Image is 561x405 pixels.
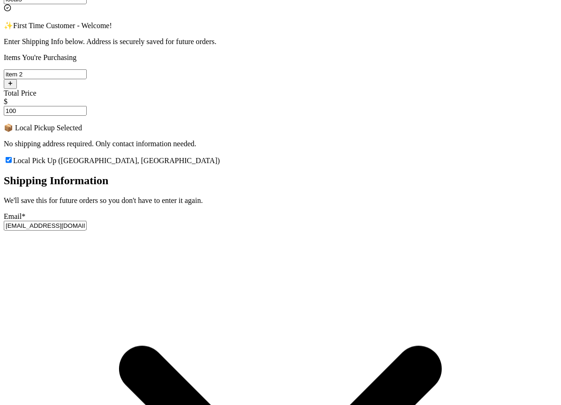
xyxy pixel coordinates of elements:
span: First Time Customer - Welcome! [13,22,112,30]
p: Enter Shipping Info below. Address is securely saved for future orders. [4,37,557,46]
div: $ [4,97,557,106]
p: 📦 Local Pickup Selected [4,123,557,132]
input: Enter Mutually Agreed Payment [4,106,87,116]
h2: Shipping Information [4,174,557,187]
label: Email [4,212,25,220]
p: We'll save this for future orders so you don't have to enter it again. [4,196,557,205]
label: Total Price [4,89,37,97]
input: Email [4,221,87,231]
span: ✨ [4,22,13,30]
span: Local Pick Up ([GEOGRAPHIC_DATA], [GEOGRAPHIC_DATA]) [13,157,220,165]
input: ex.funky hat [4,69,87,79]
p: No shipping address required. Only contact information needed. [4,140,557,148]
p: Items You're Purchasing [4,53,557,62]
input: Local Pick Up ([GEOGRAPHIC_DATA], [GEOGRAPHIC_DATA]) [6,157,12,163]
